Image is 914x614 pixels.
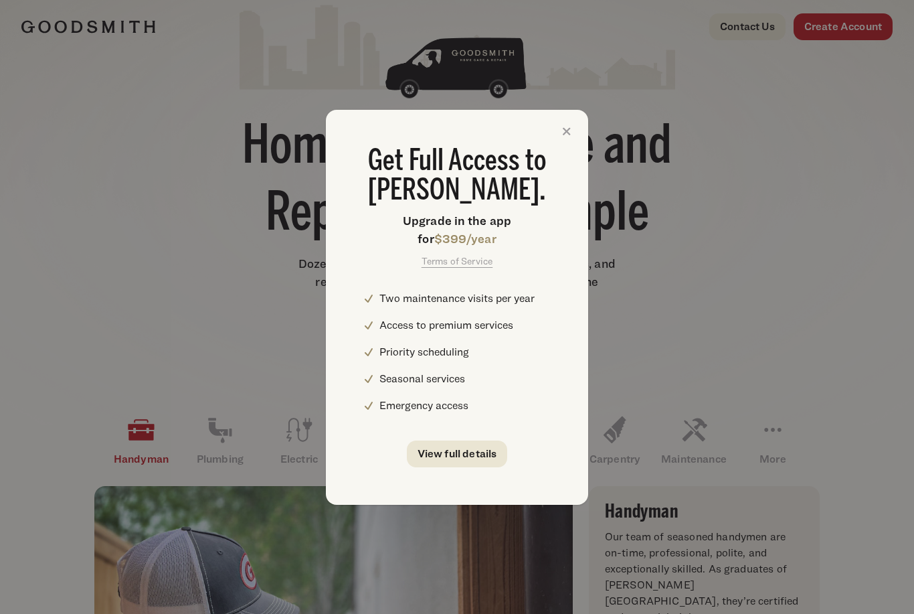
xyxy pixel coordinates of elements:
a: Terms of Service [422,255,493,266]
h4: Upgrade in the app for [363,212,551,248]
span: $399/year [434,232,496,246]
li: Two maintenance visits per year [379,291,551,307]
li: Access to premium services [379,317,551,333]
h2: Get Full Access to [PERSON_NAME]. [363,147,551,206]
li: Emergency access [379,398,551,414]
li: Priority scheduling [379,344,551,360]
a: View full details [407,441,508,467]
li: Seasonal services [379,371,551,387]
